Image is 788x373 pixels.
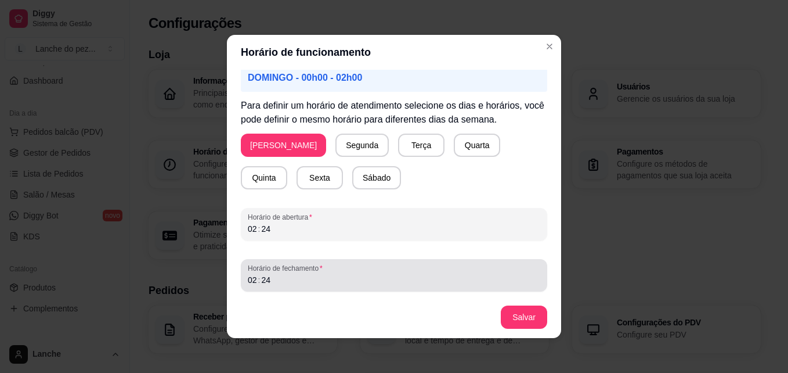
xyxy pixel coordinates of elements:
span: Horário de abertura [248,213,540,222]
div: : [257,274,262,286]
button: Sexta [297,166,343,189]
button: Sábado [352,166,401,189]
div: hour, [247,274,258,286]
p: Para definir um horário de atendimento selecione os dias e horários, você pode definir o mesmo ho... [241,99,547,127]
span: DOMINGO - 00h00 - 02h00 [248,73,362,83]
button: Quarta [454,134,500,157]
button: Segunda [335,134,389,157]
div: minute, [260,274,272,286]
header: Horário de funcionamento [227,35,561,70]
span: Horário de fechamento [248,264,540,273]
button: Salvar [501,306,547,329]
button: Terça [398,134,444,157]
div: minute, [260,223,272,235]
button: Close [540,37,559,56]
div: : [257,223,262,235]
div: hour, [247,223,258,235]
button: [PERSON_NAME] [241,134,326,157]
button: Quinta [241,166,287,189]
